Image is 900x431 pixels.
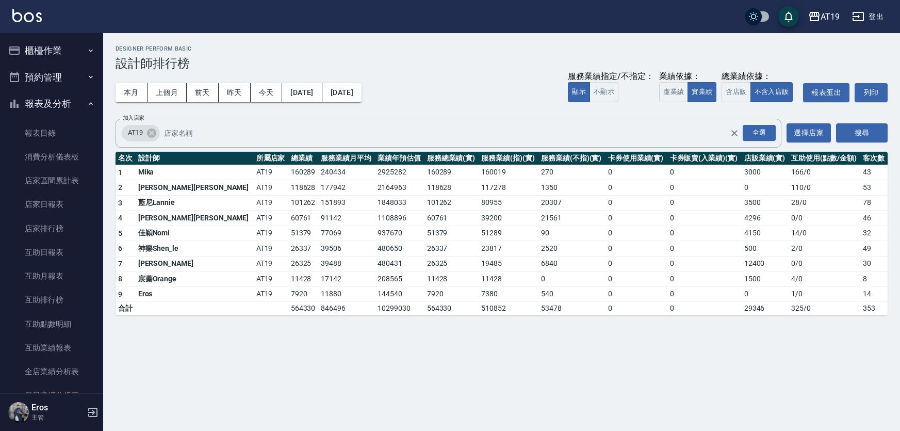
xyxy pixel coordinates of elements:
span: 6 [118,244,122,252]
td: 6840 [538,256,606,272]
div: AT19 [122,125,160,141]
button: 選擇店家 [787,123,831,142]
button: Clear [727,126,742,140]
td: 8 [860,272,888,287]
button: save [778,6,799,27]
td: 0 [606,165,667,180]
td: 10299030 [375,302,424,315]
td: 937670 [375,226,424,241]
td: 53478 [538,302,606,315]
td: 0 [606,226,667,241]
button: 不顯示 [590,82,618,102]
a: 全店業績分析表 [4,360,99,384]
h5: Eros [31,403,84,413]
td: 39200 [479,211,538,226]
td: 540 [538,286,606,302]
td: 14 / 0 [789,226,860,241]
td: 26325 [424,256,479,272]
td: 46 [860,211,888,226]
button: 登出 [848,7,888,26]
td: 51379 [424,226,479,241]
td: 0 / 0 [789,211,860,226]
th: 總業績 [288,152,319,165]
button: 實業績 [688,82,716,102]
td: 480650 [375,241,424,257]
th: 客次數 [860,152,888,165]
td: 0 [667,226,742,241]
a: 互助日報表 [4,241,99,264]
td: 117278 [479,180,538,196]
td: 1500 [742,272,789,287]
th: 業績年預估值 [375,152,424,165]
td: 0 [667,195,742,211]
td: AT19 [254,272,288,287]
td: 11428 [479,272,538,287]
th: 所屬店家 [254,152,288,165]
td: 0 [606,272,667,287]
td: 21561 [538,211,606,226]
img: Person [8,402,29,423]
td: 151893 [318,195,375,211]
button: 今天 [251,83,283,102]
td: 0 [606,256,667,272]
th: 服務業績(不指)(實) [538,152,606,165]
td: 7920 [424,286,479,302]
td: 12400 [742,256,789,272]
td: 0 [667,211,742,226]
td: 神樂Shen_le [136,241,254,257]
button: AT19 [804,6,844,27]
div: 總業績依據： [722,71,798,82]
td: 29346 [742,302,789,315]
img: Logo [12,9,42,22]
p: 主管 [31,413,84,422]
td: 91142 [318,211,375,226]
td: AT19 [254,286,288,302]
td: 270 [538,165,606,180]
td: 藍尼Lannie [136,195,254,211]
td: 0 [606,180,667,196]
td: 39506 [318,241,375,257]
td: 0 [667,256,742,272]
td: 宸蓁Orange [136,272,254,287]
button: 報表及分析 [4,90,99,117]
td: 2520 [538,241,606,257]
td: 28 / 0 [789,195,860,211]
td: 480431 [375,256,424,272]
td: 564330 [424,302,479,315]
td: 60761 [424,211,479,226]
td: 11880 [318,286,375,302]
td: 1848033 [375,195,424,211]
td: 30 [860,256,888,272]
button: 含店販 [722,82,750,102]
button: [DATE] [322,83,362,102]
button: 顯示 [568,82,590,102]
td: 160289 [288,165,319,180]
button: 上個月 [148,83,187,102]
span: 9 [118,290,122,298]
button: 櫃檯作業 [4,37,99,64]
td: 49 [860,241,888,257]
td: 240434 [318,165,375,180]
td: 4 / 0 [789,272,860,287]
td: 32 [860,226,888,241]
td: 0 [606,211,667,226]
th: 服務業績月平均 [318,152,375,165]
div: 服務業績指定/不指定： [568,71,654,82]
td: 0 [667,302,742,315]
div: 業績依據： [659,71,716,82]
td: 60761 [288,211,319,226]
a: 店家區間累計表 [4,169,99,193]
td: 78 [860,195,888,211]
button: Open [741,123,778,143]
td: 564330 [288,302,319,315]
td: 佳穎Nomi [136,226,254,241]
a: 報表目錄 [4,121,99,145]
a: 消費分析儀表板 [4,145,99,169]
td: 23817 [479,241,538,257]
td: 80955 [479,195,538,211]
td: Eros [136,286,254,302]
td: 118628 [424,180,479,196]
a: 互助排行榜 [4,288,99,312]
span: 3 [118,199,122,207]
th: 店販業績(實) [742,152,789,165]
